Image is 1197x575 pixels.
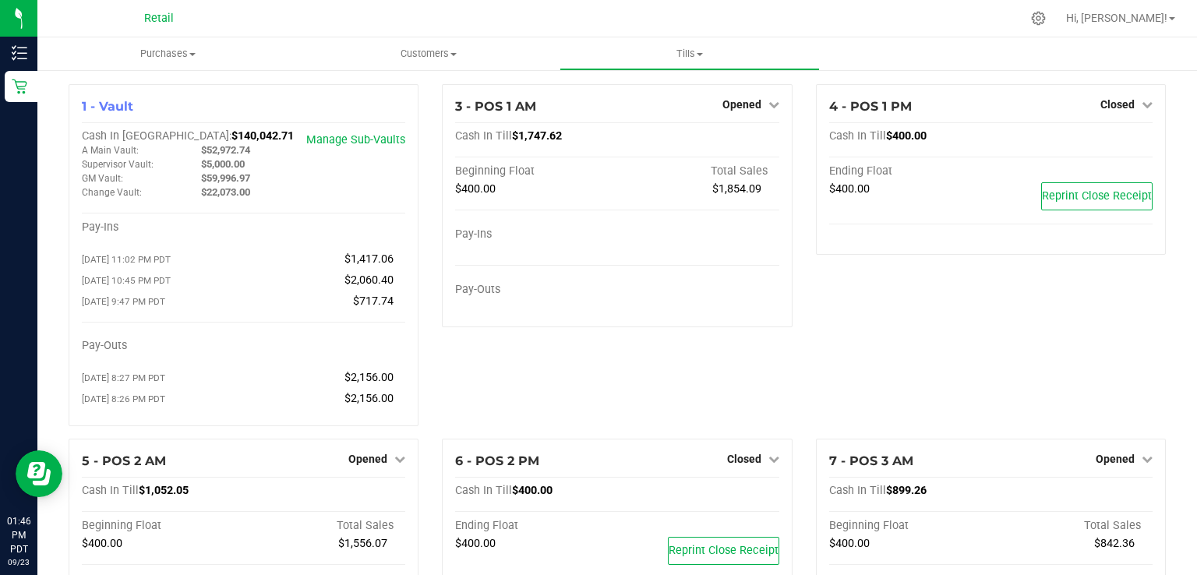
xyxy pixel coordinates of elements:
span: Reprint Close Receipt [669,544,779,557]
div: Total Sales [990,519,1153,533]
span: $59,996.97 [201,172,250,184]
span: $52,972.74 [201,144,250,156]
div: Pay-Outs [455,283,617,297]
span: Cash In Till [829,484,886,497]
span: $400.00 [829,537,870,550]
span: Cash In [GEOGRAPHIC_DATA]: [82,129,231,143]
span: 1 - Vault [82,99,133,114]
iframe: Resource center [16,450,62,497]
p: 01:46 PM PDT [7,514,30,556]
div: Pay-Ins [455,228,617,242]
span: $400.00 [829,182,870,196]
inline-svg: Inventory [12,45,27,61]
span: [DATE] 11:02 PM PDT [82,254,171,265]
span: Purchases [37,47,298,61]
p: 09/23 [7,556,30,568]
span: $1,556.07 [338,537,387,550]
div: Pay-Outs [82,339,244,353]
span: [DATE] 10:45 PM PDT [82,275,171,286]
span: $899.26 [886,484,927,497]
span: Opened [348,453,387,465]
span: Supervisor Vault: [82,159,154,170]
div: Ending Float [455,519,617,533]
span: Closed [1100,98,1135,111]
span: Change Vault: [82,187,142,198]
span: Opened [722,98,761,111]
span: $140,042.71 [231,129,294,143]
span: 6 - POS 2 PM [455,453,539,468]
div: Manage settings [1029,11,1048,26]
span: $400.00 [455,182,496,196]
div: Beginning Float [829,519,991,533]
a: Manage Sub-Vaults [306,133,405,146]
span: $842.36 [1094,537,1135,550]
div: Total Sales [617,164,779,178]
span: $1,747.62 [512,129,562,143]
inline-svg: Retail [12,79,27,94]
span: $1,052.05 [139,484,189,497]
span: A Main Vault: [82,145,139,156]
span: Cash In Till [829,129,886,143]
span: 7 - POS 3 AM [829,453,913,468]
span: Cash In Till [82,484,139,497]
span: Cash In Till [455,129,512,143]
span: Cash In Till [455,484,512,497]
a: Tills [560,37,821,70]
span: Retail [144,12,174,25]
span: $400.00 [82,537,122,550]
span: $400.00 [886,129,927,143]
span: $2,060.40 [344,273,394,287]
div: Ending Float [829,164,991,178]
button: Reprint Close Receipt [1041,182,1153,210]
span: $717.74 [353,295,394,308]
span: Closed [727,453,761,465]
span: Customers [299,47,559,61]
span: $5,000.00 [201,158,245,170]
span: $1,417.06 [344,252,394,266]
span: GM Vault: [82,173,123,184]
span: [DATE] 8:27 PM PDT [82,372,165,383]
span: [DATE] 8:26 PM PDT [82,393,165,404]
span: $400.00 [455,537,496,550]
span: $22,073.00 [201,186,250,198]
span: Reprint Close Receipt [1042,189,1152,203]
span: 5 - POS 2 AM [82,453,166,468]
span: 3 - POS 1 AM [455,99,536,114]
span: $2,156.00 [344,392,394,405]
a: Customers [298,37,560,70]
span: 4 - POS 1 PM [829,99,912,114]
span: $400.00 [512,484,553,497]
div: Beginning Float [82,519,244,533]
span: Hi, [PERSON_NAME]! [1066,12,1167,24]
span: $2,156.00 [344,371,394,384]
div: Total Sales [244,519,406,533]
a: Purchases [37,37,298,70]
div: Pay-Ins [82,220,244,235]
span: [DATE] 9:47 PM PDT [82,296,165,307]
span: $1,854.09 [712,182,761,196]
button: Reprint Close Receipt [668,537,779,565]
span: Opened [1096,453,1135,465]
span: Tills [560,47,820,61]
div: Beginning Float [455,164,617,178]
